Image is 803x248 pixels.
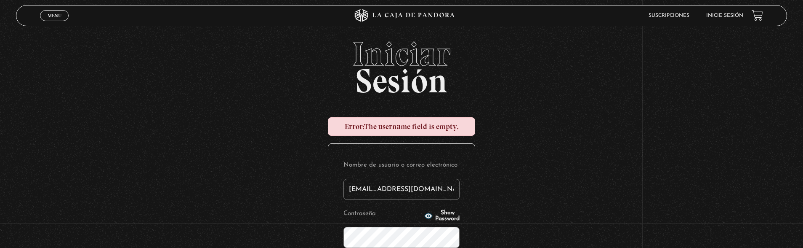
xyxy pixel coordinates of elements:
[345,122,364,131] strong: Error:
[752,10,763,21] a: View your shopping cart
[16,37,787,71] span: Iniciar
[343,159,460,172] label: Nombre de usuario o correo electrónico
[424,210,460,222] button: Show Password
[649,13,689,18] a: Suscripciones
[706,13,743,18] a: Inicie sesión
[48,13,61,18] span: Menu
[328,117,475,136] div: The username field is empty.
[16,37,787,91] h2: Sesión
[45,20,64,26] span: Cerrar
[435,210,460,222] span: Show Password
[343,208,422,221] label: Contraseña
